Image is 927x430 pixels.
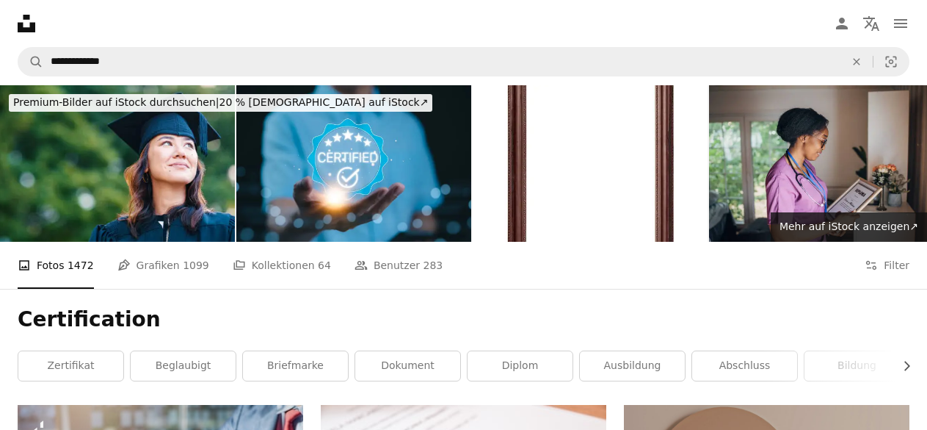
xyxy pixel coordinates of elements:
a: Zertifikat [18,351,123,381]
a: Anmelden / Registrieren [827,9,857,38]
button: Liste nach rechts verschieben [893,351,909,381]
img: Frame [473,85,708,242]
a: Dokument [355,351,460,381]
button: Löschen [840,48,873,76]
span: 1099 [183,257,209,273]
button: Unsplash suchen [18,48,43,76]
a: Grafiken 1099 [117,242,209,289]
span: 283 [423,257,443,273]
h1: Certification [18,307,909,333]
a: Briefmarke [243,351,348,381]
span: 64 [318,257,331,273]
span: Mehr auf iStock anzeigen ↗ [779,221,918,232]
a: Bildung [804,351,909,381]
form: Finden Sie Bildmaterial auf der ganzen Webseite [18,47,909,76]
a: Mehr auf iStock anzeigen↗ [771,212,927,242]
a: Diplom [468,351,572,381]
a: beglaubigt [131,351,236,381]
a: Abschluss [692,351,797,381]
button: Filter [865,242,909,289]
img: Zertifiziertes Konzept. Eine Person hält ein leuchtendes holografisches Abzeichen mit dem Wort "C... [236,85,471,242]
a: Ausbildung [580,351,685,381]
span: 20 % [DEMOGRAPHIC_DATA] auf iStock ↗ [13,96,428,108]
span: Premium-Bilder auf iStock durchsuchen | [13,96,219,108]
a: Kollektionen 64 [233,242,331,289]
button: Visuelle Suche [873,48,909,76]
button: Menü [886,9,915,38]
a: Startseite — Unsplash [18,15,35,32]
a: Benutzer 283 [355,242,443,289]
button: Sprache [857,9,886,38]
